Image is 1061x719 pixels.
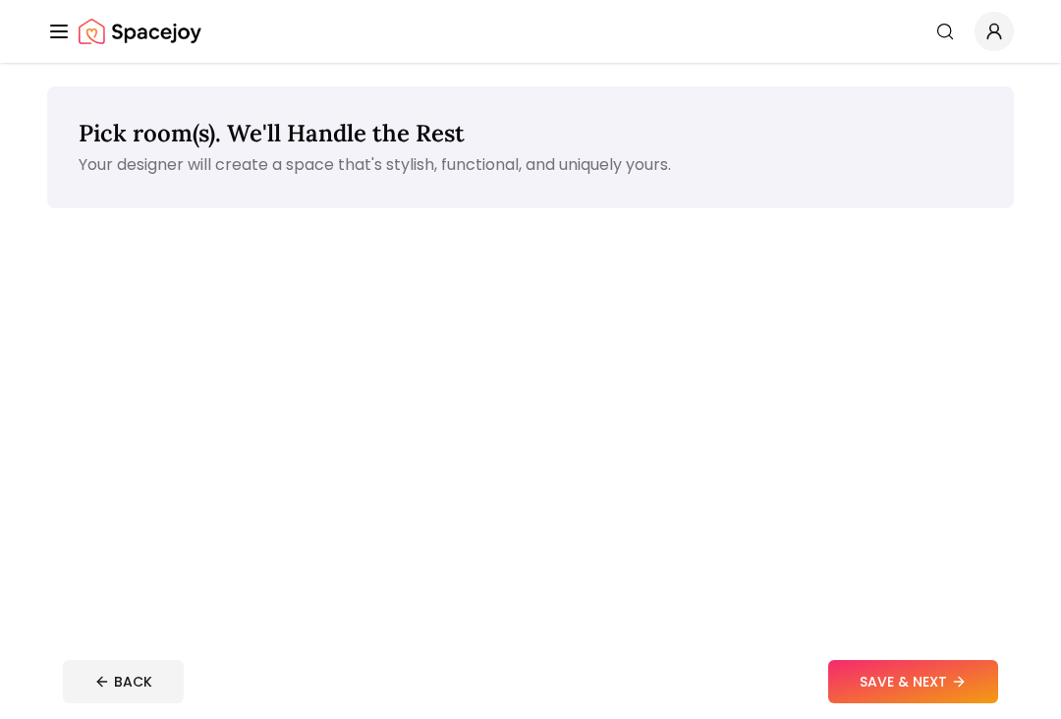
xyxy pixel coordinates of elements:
[79,12,201,51] a: Spacejoy
[63,660,184,703] button: BACK
[79,118,465,148] span: Pick room(s). We'll Handle the Rest
[828,660,998,703] button: SAVE & NEXT
[79,153,982,177] p: Your designer will create a space that's stylish, functional, and uniquely yours.
[79,12,201,51] img: Spacejoy Logo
